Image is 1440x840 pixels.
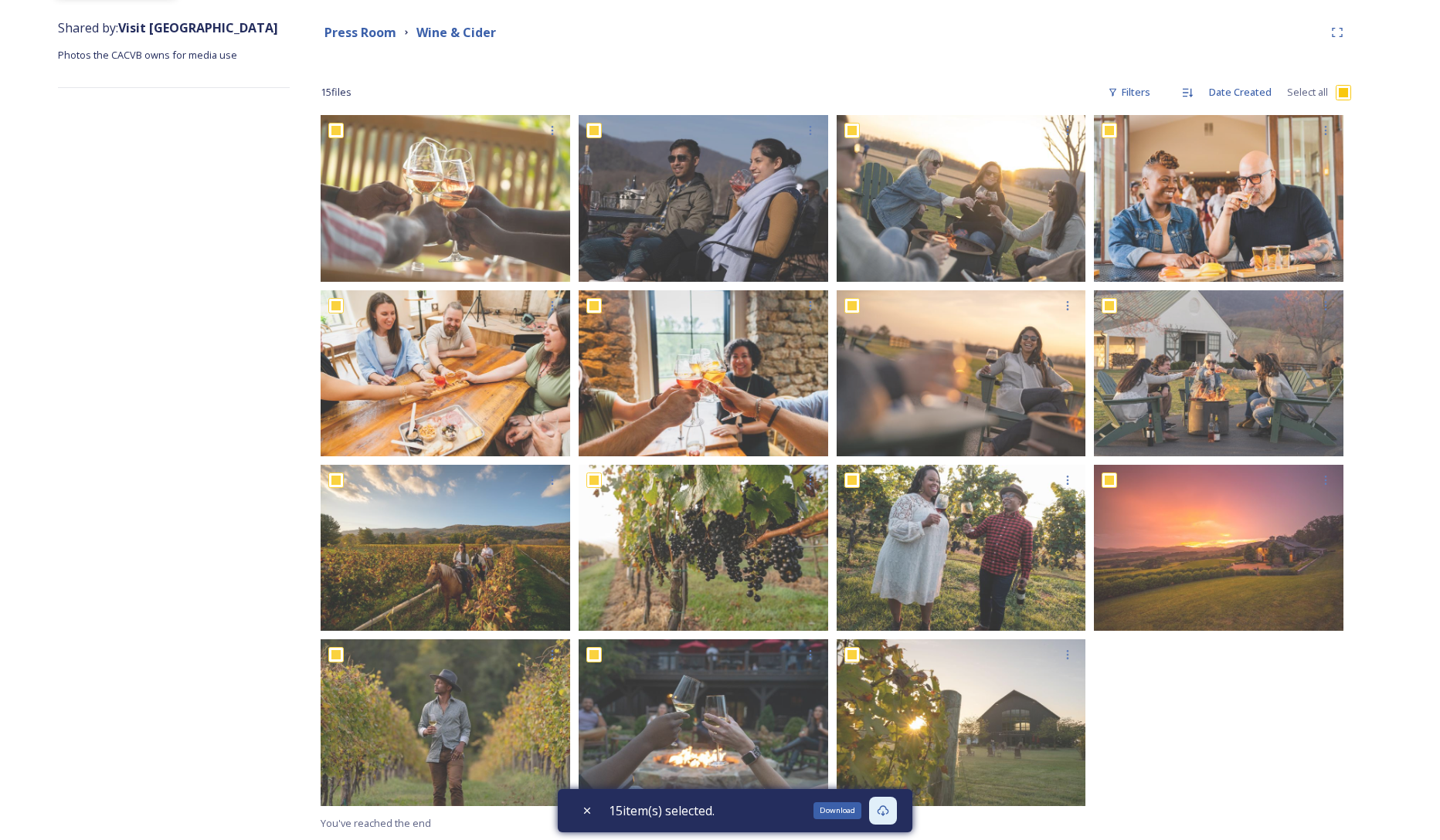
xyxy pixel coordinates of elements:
[579,290,828,456] img: DSC08741.jpg
[321,85,352,100] span: 15 file s
[1201,77,1279,107] div: Date Created
[579,639,828,805] img: Southwest_Mountain_Vineyard_CACVB_SSuchak_362.jpg
[118,19,278,36] strong: Visit [GEOGRAPHIC_DATA]
[58,48,237,62] span: Photos the CACVB owns for media use
[1094,465,1343,631] img: Pippin Hill Sunset Shoot-6 (1).jpg
[837,465,1086,631] img: 091521_ACCVB_1035 (2).jpg
[321,465,570,631] img: SMS02515 (1).jpg
[837,639,1086,805] img: Southwest_Mountain_Vineyard_CACVB_SSuchak_026.jpg
[58,19,278,36] span: Shared by:
[579,115,828,281] img: CACVB_Spring_King_Family_Shoot_SS_072.jpg
[1287,85,1328,100] span: Select all
[416,24,496,41] strong: Wine & Cider
[321,290,570,456] img: DSC08266.jpg
[1100,77,1158,107] div: Filters
[579,465,828,631] img: Southwest_Mountain_Vineyard_CACVB_SSuchak_036.jpg
[1094,115,1343,281] img: DSC07255.jpg
[321,115,570,281] img: 091521_ACCVB_3237.jpg
[813,802,861,819] div: Download
[1094,290,1343,456] img: CACVB_Spring_King_Family_Shoot_SS_308.jpg
[609,801,715,820] span: 15 item(s) selected.
[324,24,396,41] strong: Press Room
[837,290,1086,456] img: King Family Vineyards
[837,115,1086,281] img: CACVB_Spring_King_Family_Shoot_SS_328.jpg
[321,639,570,805] img: Southwest_Mountain_Vineyard_CACVB_SSuchak_467.jpg
[321,816,431,830] span: You've reached the end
